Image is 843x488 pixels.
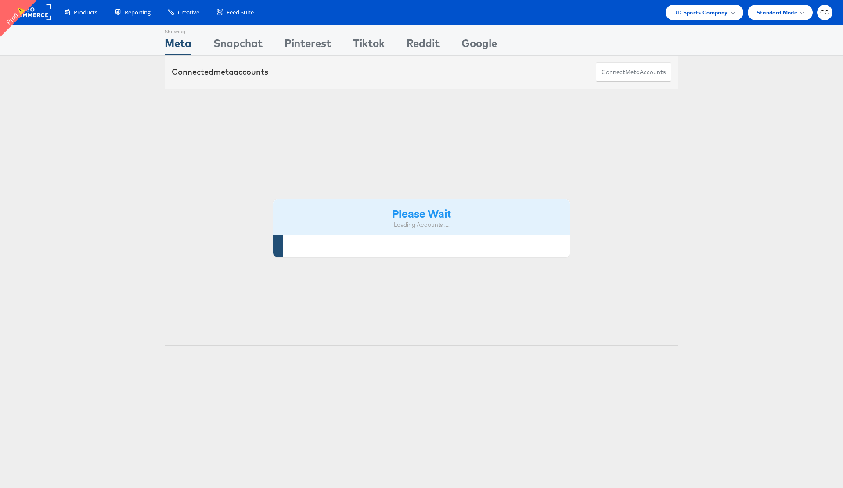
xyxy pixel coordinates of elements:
span: Standard Mode [757,8,797,17]
div: Loading Accounts .... [280,221,563,229]
span: meta [625,68,640,76]
span: CC [820,10,829,15]
span: Creative [178,8,199,17]
div: Tiktok [353,36,385,55]
button: ConnectmetaAccounts [596,62,671,82]
div: Google [461,36,497,55]
span: Products [74,8,97,17]
span: JD Sports Company [674,8,728,17]
div: Showing [165,25,191,36]
div: Connected accounts [172,66,268,78]
div: Pinterest [285,36,331,55]
div: Meta [165,36,191,55]
span: Feed Suite [227,8,254,17]
strong: Please Wait [392,206,451,220]
span: Reporting [125,8,151,17]
div: Snapchat [213,36,263,55]
div: Reddit [407,36,440,55]
span: meta [213,67,234,77]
